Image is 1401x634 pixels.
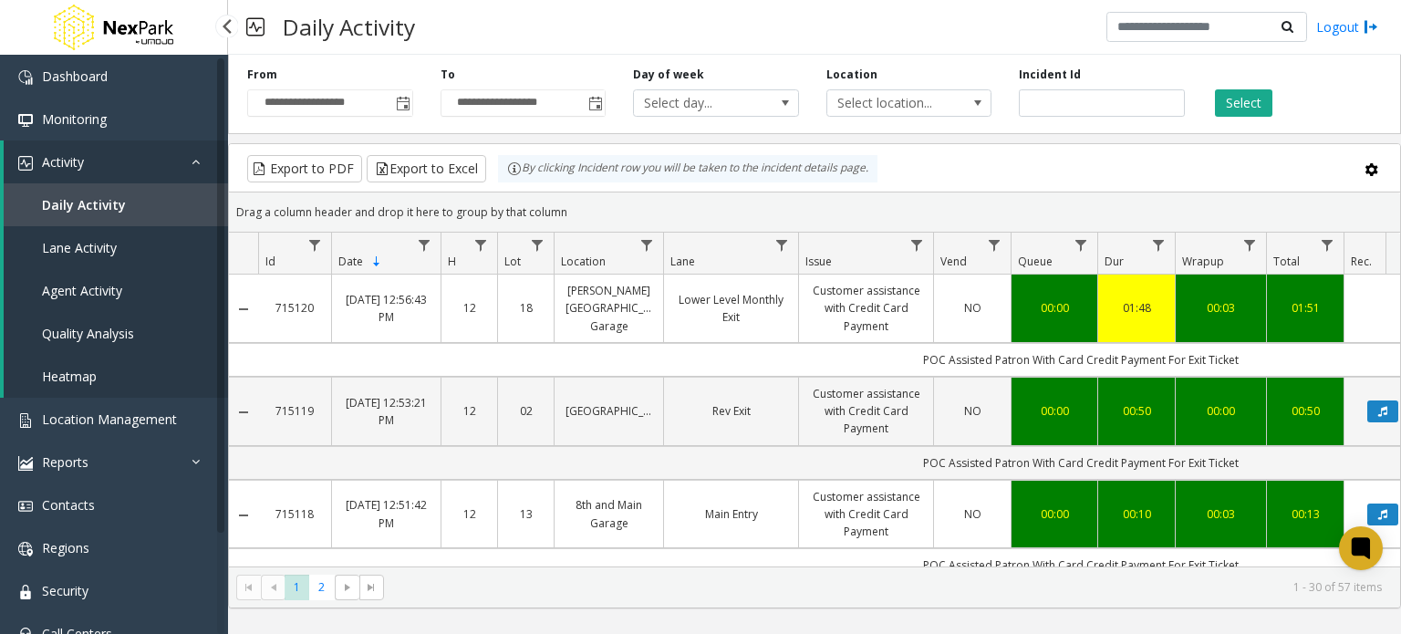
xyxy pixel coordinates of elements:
[1019,67,1081,83] label: Incident Id
[42,582,88,599] span: Security
[4,226,228,269] a: Lane Activity
[42,411,177,428] span: Location Management
[1278,299,1333,317] div: 01:51
[633,67,704,83] label: Day of week
[1022,299,1086,317] a: 00:00
[566,496,652,531] a: 8th and Main Garage
[303,233,327,257] a: Id Filter Menu
[964,300,981,316] span: NO
[229,196,1400,228] div: Drag a column header and drop it here to group by that column
[42,196,126,213] span: Daily Activity
[805,254,832,269] span: Issue
[359,575,384,600] span: Go to the last page
[285,575,309,599] span: Page 1
[1187,402,1255,420] div: 00:00
[247,67,277,83] label: From
[1109,402,1164,420] a: 00:50
[229,233,1400,566] div: Data table
[507,161,522,176] img: infoIcon.svg
[1187,299,1255,317] a: 00:03
[229,405,258,420] a: Collapse Details
[1278,505,1333,523] a: 00:13
[945,299,1000,317] a: NO
[525,233,550,257] a: Lot Filter Menu
[364,580,379,595] span: Go to the last page
[469,233,493,257] a: H Filter Menu
[675,505,787,523] a: Main Entry
[1215,89,1272,117] button: Select
[1022,402,1086,420] a: 00:00
[498,155,877,182] div: By clicking Incident row you will be taken to the incident details page.
[452,505,486,523] a: 12
[1109,299,1164,317] div: 01:48
[229,302,258,317] a: Collapse Details
[265,254,275,269] span: Id
[670,254,695,269] span: Lane
[343,291,430,326] a: [DATE] 12:56:43 PM
[826,67,877,83] label: Location
[1182,254,1224,269] span: Wrapup
[42,153,84,171] span: Activity
[18,70,33,85] img: 'icon'
[770,233,794,257] a: Lane Filter Menu
[229,508,258,523] a: Collapse Details
[504,254,521,269] span: Lot
[42,282,122,299] span: Agent Activity
[4,355,228,398] a: Heatmap
[309,575,334,599] span: Page 2
[810,488,922,541] a: Customer assistance with Credit Card Payment
[42,453,88,471] span: Reports
[905,233,929,257] a: Issue Filter Menu
[42,496,95,514] span: Contacts
[412,233,437,257] a: Date Filter Menu
[1147,233,1171,257] a: Dur Filter Menu
[1069,233,1094,257] a: Queue Filter Menu
[18,413,33,428] img: 'icon'
[964,506,981,522] span: NO
[1364,17,1378,36] img: logout
[42,539,89,556] span: Regions
[940,254,967,269] span: Vend
[810,282,922,335] a: Customer assistance with Credit Card Payment
[18,542,33,556] img: 'icon'
[18,499,33,514] img: 'icon'
[42,68,108,85] span: Dashboard
[1187,505,1255,523] div: 00:03
[4,269,228,312] a: Agent Activity
[18,156,33,171] img: 'icon'
[810,385,922,438] a: Customer assistance with Credit Card Payment
[585,90,605,116] span: Toggle popup
[452,402,486,420] a: 12
[509,402,543,420] a: 02
[964,403,981,419] span: NO
[1278,402,1333,420] div: 00:50
[274,5,424,49] h3: Daily Activity
[269,402,320,420] a: 715119
[42,325,134,342] span: Quality Analysis
[269,299,320,317] a: 715120
[566,282,652,335] a: [PERSON_NAME][GEOGRAPHIC_DATA] Garage
[1316,17,1378,36] a: Logout
[452,299,486,317] a: 12
[395,579,1382,595] kendo-pager-info: 1 - 30 of 57 items
[4,312,228,355] a: Quality Analysis
[1105,254,1124,269] span: Dur
[18,113,33,128] img: 'icon'
[635,233,659,257] a: Location Filter Menu
[982,233,1007,257] a: Vend Filter Menu
[509,299,543,317] a: 18
[1351,254,1372,269] span: Rec.
[42,239,117,256] span: Lane Activity
[4,140,228,183] a: Activity
[634,90,765,116] span: Select day...
[269,505,320,523] a: 715118
[42,368,97,385] span: Heatmap
[338,254,363,269] span: Date
[1022,505,1086,523] a: 00:00
[1109,505,1164,523] a: 00:10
